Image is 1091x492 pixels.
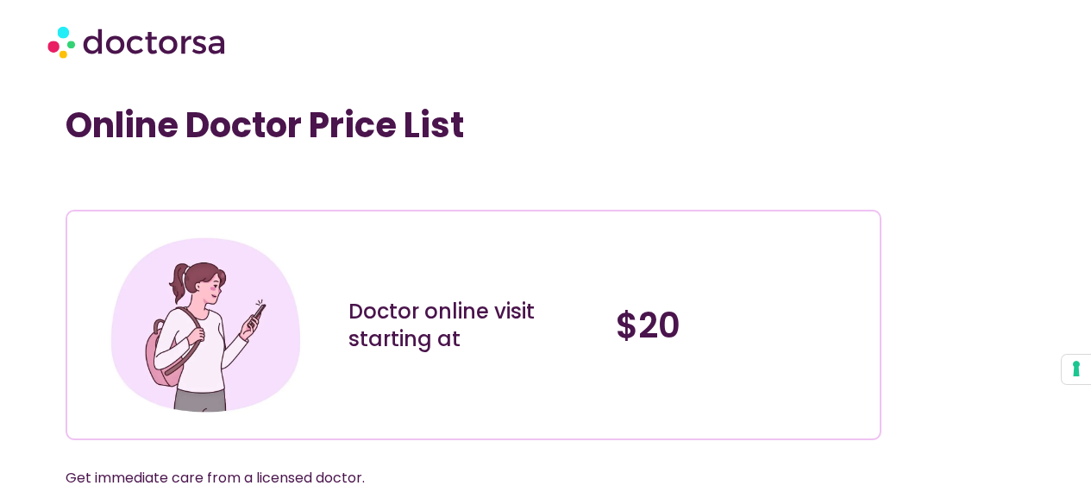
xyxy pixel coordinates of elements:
[105,224,306,426] img: Illustration depicting a young woman in a casual outfit, engaged with her smartphone. She has a p...
[1062,355,1091,384] button: Your consent preferences for tracking technologies
[616,305,867,346] h4: $20
[74,172,333,192] iframe: Customer reviews powered by Trustpilot
[348,298,599,353] div: Doctor online visit starting at
[66,466,840,490] p: Get immediate care from a licensed doctor.
[66,104,881,146] h1: Online Doctor Price List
